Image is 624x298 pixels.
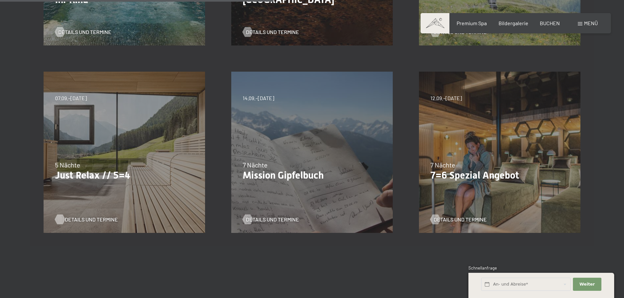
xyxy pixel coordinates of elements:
[243,169,381,181] p: Mission Gipfelbuch
[434,216,487,223] span: Details und Termine
[499,20,528,26] a: Bildergalerie
[430,95,462,102] span: 12.09.–[DATE]
[55,169,194,181] p: Just Relax // 5=4
[55,161,80,169] span: 5 Nächte
[246,216,299,223] span: Details und Termine
[579,281,595,287] span: Weiter
[243,216,299,223] a: Details und Termine
[457,20,487,26] a: Premium Spa
[55,28,111,36] a: Details und Termine
[430,161,455,169] span: 7 Nächte
[468,265,497,271] span: Schnellanfrage
[243,95,274,102] span: 14.09.–[DATE]
[430,169,569,181] p: 7=6 Spezial Angebot
[58,28,111,36] span: Details und Termine
[540,20,560,26] a: BUCHEN
[573,278,601,291] button: Weiter
[246,28,299,36] span: Details und Termine
[584,20,598,26] span: Menü
[65,216,118,223] span: Details und Termine
[243,28,299,36] a: Details und Termine
[430,28,487,36] a: Details und Termine
[243,161,268,169] span: 7 Nächte
[55,95,87,102] span: 07.09.–[DATE]
[55,216,111,223] a: Details und Termine
[430,216,487,223] a: Details und Termine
